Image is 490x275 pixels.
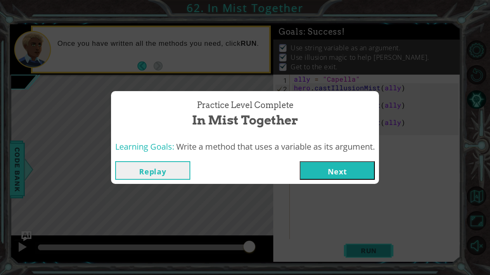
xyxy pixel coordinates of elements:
button: Next [300,161,375,180]
span: In Mist Together [192,111,298,129]
span: Practice Level Complete [197,99,294,111]
span: Learning Goals: [115,141,174,152]
span: Write a method that uses a variable as its argument. [176,141,375,152]
button: Replay [115,161,190,180]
